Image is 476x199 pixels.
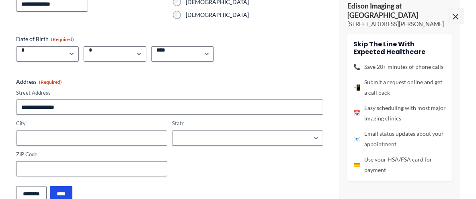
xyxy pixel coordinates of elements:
[39,79,62,85] span: (Required)
[51,36,74,42] span: (Required)
[353,40,446,56] h4: Skip the line with Expected Healthcare
[353,77,446,98] li: Submit a request online and get a call back
[16,89,323,97] label: Street Address
[353,108,360,118] span: 📅
[353,82,360,93] span: 📲
[16,78,62,86] legend: Address
[16,151,167,158] label: ZIP Code
[353,134,360,144] span: 📧
[353,62,446,72] li: Save 20+ minutes of phone calls
[448,8,464,24] span: ×
[353,160,360,170] span: 💳
[353,62,360,72] span: 📞
[347,2,452,21] p: Edison Imaging at [GEOGRAPHIC_DATA]
[353,103,446,124] li: Easy scheduling with most major imaging clinics
[353,129,446,149] li: Email status updates about your appointment
[347,20,452,28] p: [STREET_ADDRESS][PERSON_NAME]
[16,120,167,127] label: City
[186,11,323,19] label: [DEMOGRAPHIC_DATA]
[353,154,446,175] li: Use your HSA/FSA card for payment
[16,35,74,43] legend: Date of Birth
[172,120,323,127] label: State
